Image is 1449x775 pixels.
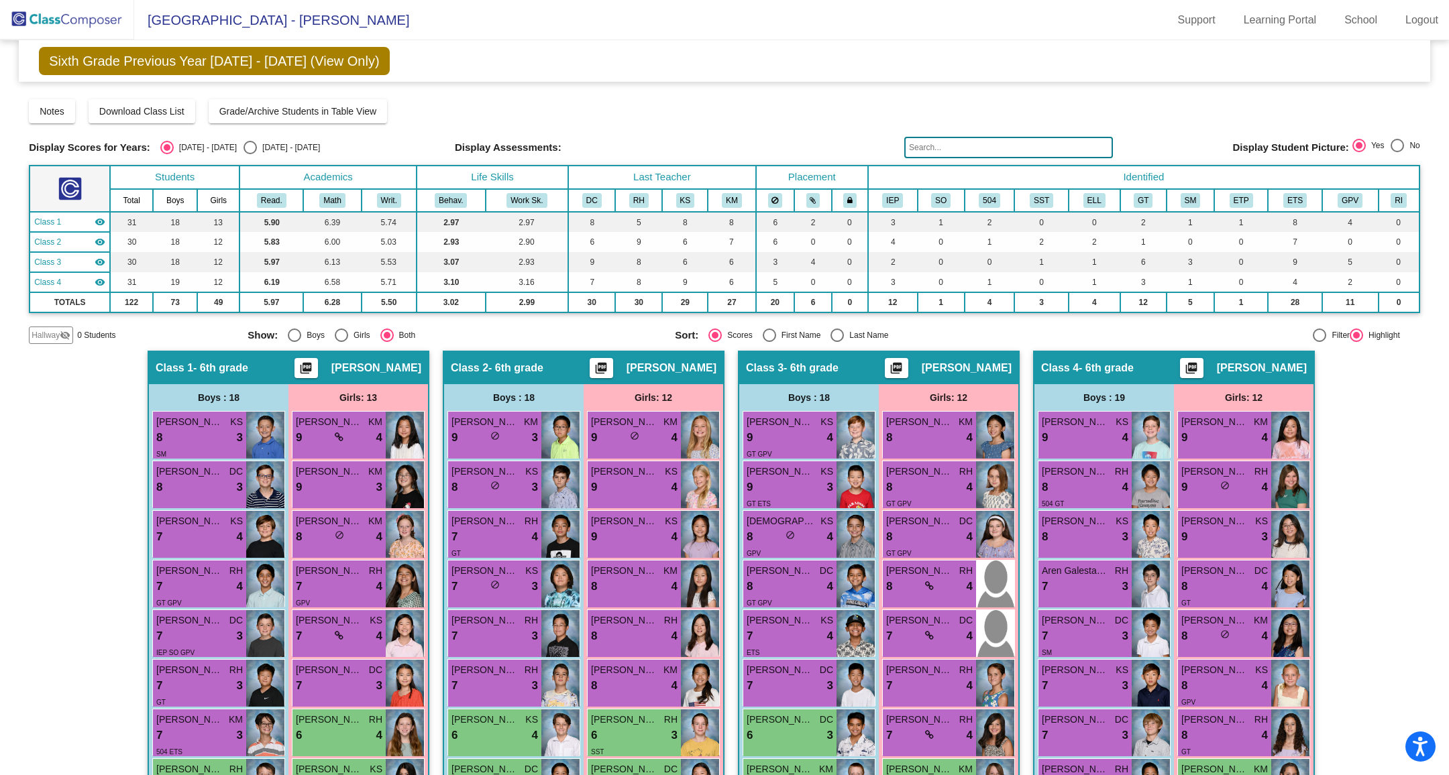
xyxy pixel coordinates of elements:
span: 4 [827,429,833,446]
span: KM [663,415,678,429]
span: Display Assessments: [455,141,561,154]
td: 2 [965,212,1015,232]
td: 4 [1069,292,1120,312]
td: 6 [1120,252,1167,272]
th: Students [110,166,239,189]
td: 8 [568,212,615,232]
td: 30 [110,252,153,272]
td: 0 [1214,272,1268,292]
th: Life Skills [417,166,568,189]
td: 6 [708,252,755,272]
td: 7 [568,272,615,292]
td: 6 [756,232,795,252]
span: Notes [40,106,64,117]
span: - 6th grade [193,361,248,375]
td: 6.39 [303,212,361,232]
div: Girls: 12 [1174,384,1313,411]
button: SST [1030,193,1053,208]
td: 73 [153,292,197,312]
button: SM [1181,193,1201,208]
td: 8 [615,252,662,272]
td: 1 [965,272,1015,292]
span: 3 [237,429,243,446]
mat-radio-group: Select an option [675,329,1092,342]
td: 0 [918,272,965,292]
span: Display Scores for Years: [29,141,150,154]
span: 9 [1042,429,1048,446]
td: 5.97 [239,252,303,272]
button: SO [931,193,951,208]
button: KS [676,193,695,208]
td: 18 [153,232,197,252]
td: 3 [1120,272,1167,292]
span: [PERSON_NAME] [296,415,363,429]
td: 5.03 [362,232,417,252]
div: First Name [776,329,821,341]
span: Sort: [675,329,698,341]
button: Print Students Details [885,358,908,378]
span: [PERSON_NAME] [627,361,716,375]
button: Print Students Details [294,358,318,378]
td: 0 [1379,252,1419,272]
td: 0 [832,252,868,272]
td: 27 [708,292,755,312]
a: Support [1167,9,1226,31]
span: Class 1 [156,361,193,375]
button: Grade/Archive Students in Table View [209,99,388,123]
button: DC [582,193,602,208]
span: - 6th grade [784,361,839,375]
td: 1 [1214,212,1268,232]
th: Keep with teacher [832,189,868,212]
button: Notes [29,99,75,123]
td: 29 [662,292,708,312]
th: Danielle Celestino [568,189,615,212]
mat-icon: picture_as_pdf [593,361,609,380]
td: 2.97 [417,212,486,232]
span: KM [368,465,382,479]
td: 0 [794,232,832,252]
td: 9 [662,272,708,292]
td: 12 [1120,292,1167,312]
mat-icon: picture_as_pdf [1183,361,1199,380]
td: 4 [1322,212,1379,232]
button: Behav. [435,193,467,208]
span: [PERSON_NAME] [1181,415,1248,429]
td: 0 [1214,252,1268,272]
th: Placement [756,166,868,189]
span: Sixth Grade Previous Year [DATE] - [DATE] (View Only) [39,47,389,75]
td: 7 [708,232,755,252]
td: 2.97 [486,212,568,232]
td: 0 [832,212,868,232]
a: Logout [1395,9,1449,31]
span: [PERSON_NAME] [1217,361,1307,375]
td: 1 [918,212,965,232]
td: 0 [1014,272,1068,292]
td: 31 [110,272,153,292]
td: 0 [1379,232,1419,252]
td: 0 [1014,212,1068,232]
span: - 6th grade [488,361,543,375]
td: 6.28 [303,292,361,312]
span: Download Class List [99,106,184,117]
td: 6.19 [239,272,303,292]
td: 28 [1268,292,1322,312]
a: Learning Portal [1233,9,1328,31]
button: Print Students Details [590,358,613,378]
td: 5 [1322,252,1379,272]
div: Girls: 13 [288,384,428,411]
td: 3 [1014,292,1068,312]
th: Extra time (parent) [1214,189,1268,212]
span: [PERSON_NAME] [451,415,519,429]
td: 1 [1069,272,1120,292]
td: 6 [756,212,795,232]
th: Reading Intervention [1379,189,1419,212]
th: Robert Hajek [615,189,662,212]
span: KM [959,415,973,429]
mat-radio-group: Select an option [248,329,665,342]
span: Class 2 [451,361,488,375]
td: 6 [568,232,615,252]
td: 0 [1379,272,1419,292]
td: 9 [568,252,615,272]
td: 0 [1214,232,1268,252]
span: [PERSON_NAME] [747,415,814,429]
